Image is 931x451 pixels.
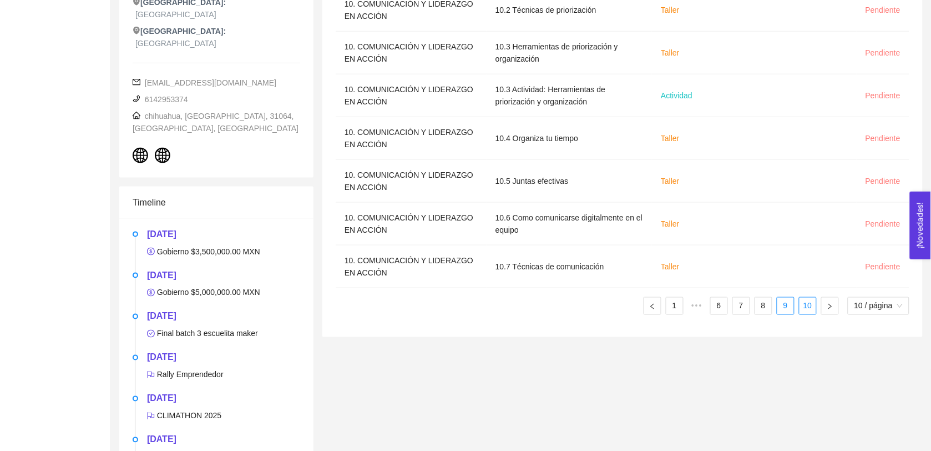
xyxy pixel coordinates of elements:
[661,6,679,14] span: Taller
[866,262,900,271] span: Pendiente
[336,32,487,74] td: 10. COMUNICACIÓN Y LIDERAZGO EN ACCIÓN
[133,112,140,119] span: home
[147,228,300,241] h5: [DATE]
[666,298,683,314] a: 1
[644,297,661,315] button: left
[147,330,155,338] span: check-circle
[755,298,772,314] a: 8
[147,289,155,297] span: dollar
[848,297,909,315] div: tamaño de página
[147,370,224,379] span: Rally Emprendedor
[147,412,221,420] span: CLIMATHON 2025
[133,112,298,133] span: chihuahua, [GEOGRAPHIC_DATA], 31064, [GEOGRAPHIC_DATA], [GEOGRAPHIC_DATA]
[135,37,216,49] span: [GEOGRAPHIC_DATA]
[487,117,652,160] td: 10.4 Organiza tu tiempo
[133,154,150,163] a: global
[866,6,900,14] span: Pendiente
[661,134,679,143] span: Taller
[800,298,816,314] a: 10
[755,297,772,315] li: 8
[710,297,728,315] li: 6
[661,91,692,100] span: Actividad
[732,297,750,315] li: 7
[487,32,652,74] td: 10.3 Herramientas de priorización y organización
[661,48,679,57] span: Taller
[147,310,300,323] h5: [DATE]
[866,134,900,143] span: Pendiente
[487,74,652,117] td: 10.3 Actividad: Herramientas de priorización y organización
[147,248,155,255] span: dollar
[147,412,155,420] span: flag
[487,245,652,288] td: 10.7 Técnicas de comunicación
[155,154,173,163] a: global
[133,95,140,103] span: phone
[487,203,652,245] td: 10.6 Como comunicarse digitalmente en el equipo
[821,297,839,315] li: Página siguiente
[910,192,931,259] button: Open Feedback Widget
[644,297,661,315] li: Página anterior
[821,297,839,315] button: right
[147,433,300,447] h5: [DATE]
[661,177,679,186] span: Taller
[336,117,487,160] td: 10. COMUNICACIÓN Y LIDERAZGO EN ACCIÓN
[147,371,155,379] span: flag
[135,8,216,21] span: [GEOGRAPHIC_DATA]
[866,91,900,100] span: Pendiente
[147,392,300,405] h5: [DATE]
[133,95,188,104] span: 6142953374
[133,78,140,86] span: mail
[147,247,260,256] span: Gobierno $3,500,000.00 MXN
[661,262,679,271] span: Taller
[147,351,300,364] h5: [DATE]
[133,187,300,218] div: Timeline
[147,288,260,297] span: Gobierno $5,000,000.00 MXN
[147,269,300,282] h5: [DATE]
[733,298,750,314] a: 7
[854,298,903,314] span: 10 / página
[133,148,148,163] span: global
[711,298,727,314] a: 6
[688,297,706,315] span: •••
[866,177,900,186] span: Pendiente
[155,148,170,163] span: global
[147,329,258,338] span: Final batch 3 escuelita maker
[799,297,817,315] li: 10
[866,219,900,228] span: Pendiente
[336,160,487,203] td: 10. COMUNICACIÓN Y LIDERAZGO EN ACCIÓN
[777,297,795,315] li: 9
[133,27,140,34] span: environment
[336,245,487,288] td: 10. COMUNICACIÓN Y LIDERAZGO EN ACCIÓN
[688,297,706,315] li: 5 páginas previas
[649,303,656,310] span: left
[777,298,794,314] a: 9
[661,219,679,228] span: Taller
[487,160,652,203] td: 10.5 Juntas efectivas
[666,297,684,315] li: 1
[336,203,487,245] td: 10. COMUNICACIÓN Y LIDERAZGO EN ACCIÓN
[827,303,833,310] span: right
[866,48,900,57] span: Pendiente
[133,25,226,37] span: [GEOGRAPHIC_DATA]:
[336,74,487,117] td: 10. COMUNICACIÓN Y LIDERAZGO EN ACCIÓN
[133,78,276,87] span: [EMAIL_ADDRESS][DOMAIN_NAME]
